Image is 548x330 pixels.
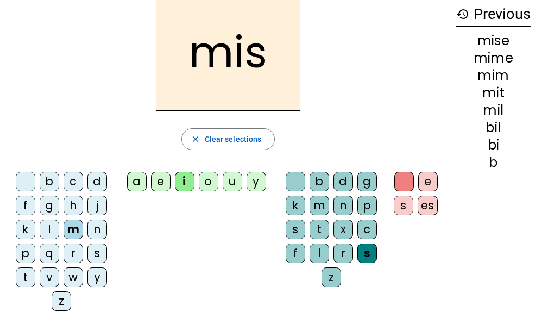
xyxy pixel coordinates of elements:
[357,244,377,263] div: s
[456,104,531,117] div: mil
[205,133,262,146] span: Clear selections
[64,172,83,191] div: c
[87,220,107,239] div: n
[40,196,59,215] div: g
[52,291,71,311] div: z
[64,267,83,287] div: w
[456,52,531,65] div: mime
[456,139,531,152] div: bi
[87,196,107,215] div: j
[357,220,377,239] div: c
[333,172,353,191] div: d
[310,172,329,191] div: b
[87,172,107,191] div: d
[40,267,59,287] div: v
[191,134,200,144] mat-icon: close
[418,172,438,191] div: e
[310,220,329,239] div: t
[394,196,413,215] div: s
[286,220,305,239] div: s
[64,196,83,215] div: h
[456,8,469,21] mat-icon: history
[175,172,194,191] div: i
[322,267,341,287] div: z
[286,196,305,215] div: k
[456,2,531,27] h3: Previous
[151,172,171,191] div: e
[456,34,531,47] div: mise
[16,196,35,215] div: f
[16,267,35,287] div: t
[456,121,531,134] div: bil
[310,244,329,263] div: l
[310,196,329,215] div: m
[87,244,107,263] div: s
[87,267,107,287] div: y
[333,244,353,263] div: r
[40,220,59,239] div: l
[357,196,377,215] div: p
[64,220,83,239] div: m
[456,86,531,99] div: mit
[181,128,275,150] button: Clear selections
[247,172,266,191] div: y
[456,156,531,169] div: b
[333,196,353,215] div: n
[199,172,218,191] div: o
[333,220,353,239] div: x
[40,244,59,263] div: q
[16,220,35,239] div: k
[223,172,242,191] div: u
[456,69,531,82] div: mim
[357,172,377,191] div: g
[64,244,83,263] div: r
[16,244,35,263] div: p
[286,244,305,263] div: f
[40,172,59,191] div: b
[127,172,147,191] div: a
[418,196,438,215] div: es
